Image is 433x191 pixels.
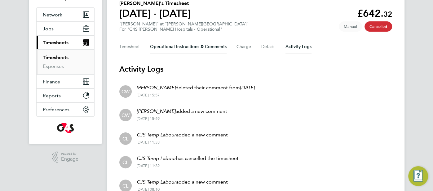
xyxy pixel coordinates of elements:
button: Timesheet [119,39,140,54]
em: [PERSON_NAME] [137,85,175,91]
button: Details [261,39,276,54]
a: Timesheets [43,55,68,60]
a: Expenses [43,63,64,69]
p: added a new comment [137,131,228,139]
h1: [DATE] - [DATE] [119,7,191,20]
span: CL [122,159,128,166]
div: CJS Temp Labour [119,132,132,145]
button: Timesheets [37,36,94,49]
button: Reports [37,89,94,102]
em: CJS Temp Labour [137,155,176,161]
div: [DATE] 11:33 [137,140,228,145]
img: g4s-logo-retina.png [57,123,74,133]
div: Timesheets [37,49,94,74]
span: Preferences [43,107,69,113]
p: has cancelled the timesheet [137,155,239,162]
div: For "G4S [PERSON_NAME] Hospitals - Operational" [119,27,249,32]
h3: Activity Logs [119,64,392,74]
div: [DATE] 15:57 [137,93,254,98]
span: Reports [43,93,61,99]
button: Network [37,8,94,21]
span: 32 [383,10,392,19]
div: CJS Temp Labour [119,156,132,168]
div: [DATE] 11:32 [137,163,239,168]
button: Operational Instructions & Comments [150,39,227,54]
div: Caroline Waithera [119,85,132,98]
span: CW [122,112,130,118]
span: Finance [43,79,60,85]
div: Caroline Waithera [119,109,132,121]
p: deleted their comment from [137,84,254,91]
span: Timesheets [43,40,68,46]
div: "[PERSON_NAME]" at "[PERSON_NAME][GEOGRAPHIC_DATA]" [119,21,249,32]
p: added a new comment [137,108,227,115]
span: CL [122,182,128,189]
em: [DATE] [240,85,254,91]
button: Preferences [37,103,94,116]
span: Jobs [43,26,54,32]
button: Activity Logs [285,39,311,54]
em: [PERSON_NAME] [137,108,175,114]
a: Go to home page [36,123,95,133]
button: Jobs [37,22,94,35]
em: CJS Temp Labour [137,132,176,138]
div: [DATE] 15:49 [137,116,227,121]
button: Finance [37,75,94,88]
span: Network [43,12,62,18]
span: This timesheet was manually created. [339,21,362,32]
button: Engage Resource Center [408,166,428,186]
span: CW [122,88,130,95]
p: added a new comment [137,178,228,186]
span: Engage [61,157,78,162]
button: Charge [236,39,251,54]
span: This timesheet has been cancelled. [365,21,392,32]
span: Powered by [61,151,78,157]
a: Powered byEngage [52,151,78,163]
span: CL [122,135,128,142]
em: CJS Temp Labour [137,179,176,185]
app-decimal: £642. [357,7,392,19]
